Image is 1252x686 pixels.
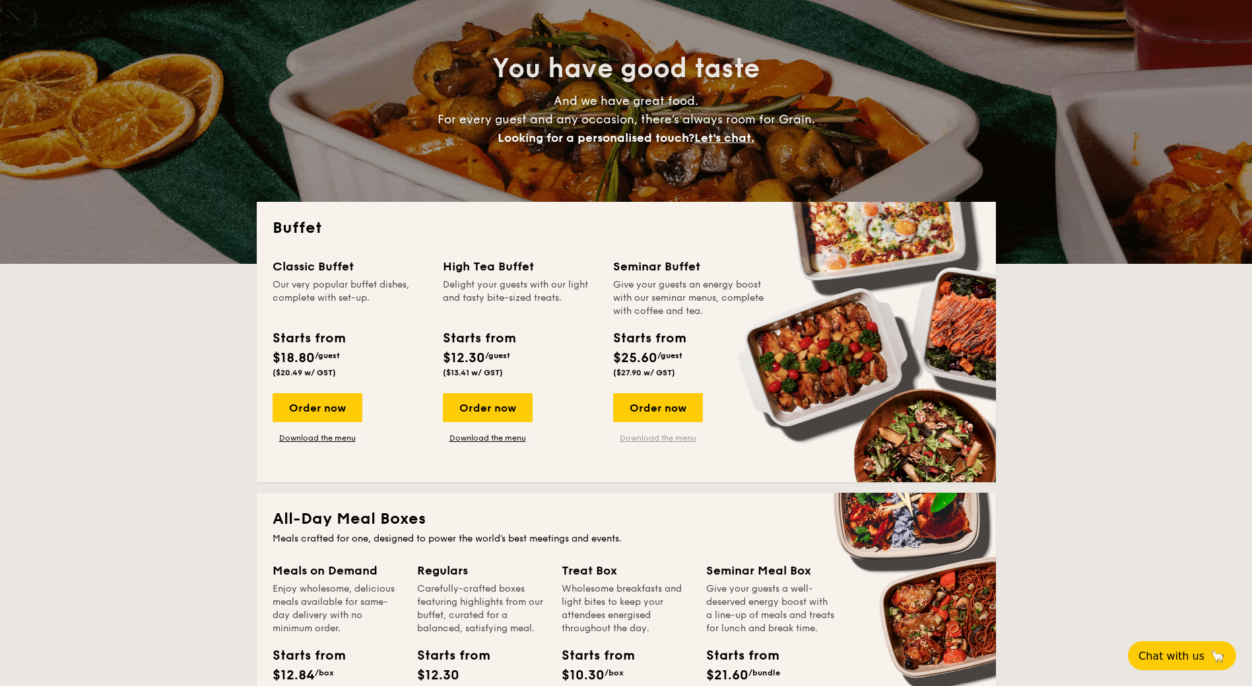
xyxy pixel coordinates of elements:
[562,561,690,580] div: Treat Box
[273,393,362,422] div: Order now
[443,257,597,276] div: High Tea Buffet
[417,668,459,683] span: $12.30
[417,582,546,635] div: Carefully-crafted boxes featuring highlights from our buffet, curated for a balanced, satisfying ...
[613,278,768,318] div: Give your guests an energy boost with our seminar menus, complete with coffee and tea.
[613,368,675,377] span: ($27.90 w/ GST)
[492,53,760,84] span: You have good taste
[613,257,768,276] div: Seminar Buffet
[273,433,362,443] a: Download the menu
[273,218,980,239] h2: Buffet
[562,582,690,635] div: Wholesome breakfasts and light bites to keep your attendees energised throughout the day.
[706,582,835,635] div: Give your guests a well-deserved energy boost with a line-up of meals and treats for lunch and br...
[657,351,682,360] span: /guest
[417,561,546,580] div: Regulars
[443,393,533,422] div: Order now
[694,131,754,145] span: Let's chat.
[273,646,332,666] div: Starts from
[443,433,533,443] a: Download the menu
[613,328,685,348] div: Starts from
[315,668,334,677] span: /box
[1210,648,1226,664] span: 🦙
[273,582,401,635] div: Enjoy wholesome, delicious meals available for same-day delivery with no minimum order.
[562,646,621,666] div: Starts from
[706,561,835,580] div: Seminar Meal Box
[706,668,748,683] span: $21.60
[562,668,605,683] span: $10.30
[273,561,401,580] div: Meals on Demand
[443,368,503,377] span: ($13.41 w/ GST)
[443,350,485,366] span: $12.30
[485,351,510,360] span: /guest
[443,328,515,348] div: Starts from
[498,131,694,145] span: Looking for a personalised touch?
[315,351,340,360] span: /guest
[748,668,780,677] span: /bundle
[613,393,703,422] div: Order now
[443,278,597,318] div: Delight your guests with our light and tasty bite-sized treats.
[273,278,427,318] div: Our very popular buffet dishes, complete with set-up.
[1138,650,1204,662] span: Chat with us
[613,433,703,443] a: Download the menu
[706,646,766,666] div: Starts from
[273,257,427,276] div: Classic Buffet
[273,509,980,530] h2: All-Day Meal Boxes
[1128,641,1236,670] button: Chat with us🦙
[613,350,657,366] span: $25.60
[438,94,815,145] span: And we have great food. For every guest and any occasion, there’s always room for Grain.
[273,532,980,546] div: Meals crafted for one, designed to power the world's best meetings and events.
[273,350,315,366] span: $18.80
[273,328,345,348] div: Starts from
[273,668,315,683] span: $12.84
[605,668,624,677] span: /box
[417,646,477,666] div: Starts from
[273,368,336,377] span: ($20.49 w/ GST)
